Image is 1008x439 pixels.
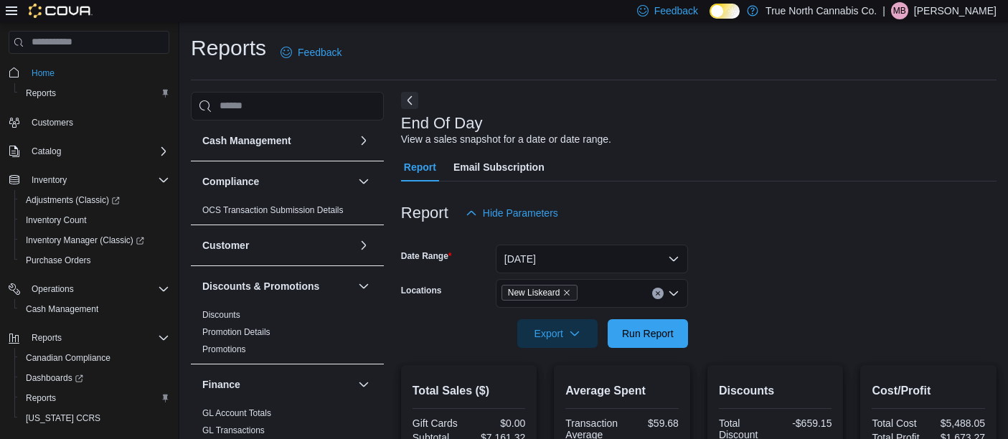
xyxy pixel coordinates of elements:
button: Export [517,319,598,348]
span: Inventory [26,171,169,189]
a: Customers [26,114,79,131]
button: Inventory [3,170,175,190]
h3: Customer [202,238,249,252]
button: Discounts & Promotions [202,279,352,293]
span: Email Subscription [453,153,545,181]
a: Canadian Compliance [20,349,116,367]
button: Compliance [202,174,352,189]
span: OCS Transaction Submission Details [202,204,344,216]
p: True North Cannabis Co. [766,2,877,19]
button: Run Report [608,319,688,348]
span: Adjustments (Classic) [26,194,120,206]
span: Operations [32,283,74,295]
button: Purchase Orders [14,250,175,270]
a: Discounts [202,310,240,320]
button: Customer [202,238,352,252]
a: Reports [20,85,62,102]
span: Reports [32,332,62,344]
button: Cash Management [355,132,372,149]
span: MB [893,2,906,19]
span: Inventory Manager (Classic) [20,232,169,249]
a: Inventory Count [20,212,93,229]
span: Home [26,64,169,82]
span: Purchase Orders [26,255,91,266]
div: Compliance [191,202,384,225]
span: GL Account Totals [202,407,271,419]
div: Total Cost [872,417,925,429]
a: Promotions [202,344,246,354]
label: Date Range [401,250,452,262]
span: Hide Parameters [483,206,558,220]
span: Catalog [32,146,61,157]
span: Feedback [298,45,342,60]
div: Michael Baingo [891,2,908,19]
span: Cash Management [26,303,98,315]
div: Discounts & Promotions [191,306,384,364]
span: New Liskeard [501,285,578,301]
h3: Report [401,204,448,222]
button: Finance [202,377,352,392]
button: Reports [14,388,175,408]
button: Canadian Compliance [14,348,175,368]
span: Inventory Count [26,214,87,226]
img: Cova [29,4,93,18]
div: $5,488.05 [931,417,985,429]
h2: Cost/Profit [872,382,985,400]
span: Promotion Details [202,326,270,338]
h3: End Of Day [401,115,483,132]
button: Catalog [3,141,175,161]
span: New Liskeard [508,285,560,300]
span: Reports [26,329,169,346]
button: Customer [355,237,372,254]
button: Compliance [355,173,372,190]
span: Operations [26,280,169,298]
a: GL Account Totals [202,408,271,418]
span: Adjustments (Classic) [20,192,169,209]
span: Canadian Compliance [20,349,169,367]
h2: Average Spent [565,382,679,400]
label: Locations [401,285,442,296]
div: -$659.15 [778,417,832,429]
span: Home [32,67,55,79]
span: Reports [26,88,56,99]
button: Operations [26,280,80,298]
a: Adjustments (Classic) [20,192,126,209]
span: [US_STATE] CCRS [26,412,100,424]
span: Reports [20,85,169,102]
span: Catalog [26,143,169,160]
button: Catalog [26,143,67,160]
button: Clear input [652,288,664,299]
button: Home [3,62,175,83]
h2: Discounts [719,382,832,400]
button: Open list of options [668,288,679,299]
a: Inventory Manager (Classic) [20,232,150,249]
a: GL Transactions [202,425,265,435]
button: Reports [3,328,175,348]
a: Dashboards [14,368,175,388]
button: Cash Management [202,133,352,148]
a: OCS Transaction Submission Details [202,205,344,215]
h3: Finance [202,377,240,392]
h3: Cash Management [202,133,291,148]
span: Inventory Manager (Classic) [26,235,144,246]
div: View a sales snapshot for a date or date range. [401,132,611,147]
span: Reports [20,390,169,407]
span: Run Report [622,326,674,341]
input: Dark Mode [710,4,740,19]
a: Cash Management [20,301,104,318]
a: Purchase Orders [20,252,97,269]
span: Reports [26,392,56,404]
span: Canadian Compliance [26,352,110,364]
span: Promotions [202,344,246,355]
span: Purchase Orders [20,252,169,269]
span: Report [404,153,436,181]
a: Reports [20,390,62,407]
a: Promotion Details [202,327,270,337]
a: Feedback [275,38,347,67]
button: Discounts & Promotions [355,278,372,295]
button: Reports [14,83,175,103]
span: Discounts [202,309,240,321]
button: Finance [355,376,372,393]
button: [DATE] [496,245,688,273]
